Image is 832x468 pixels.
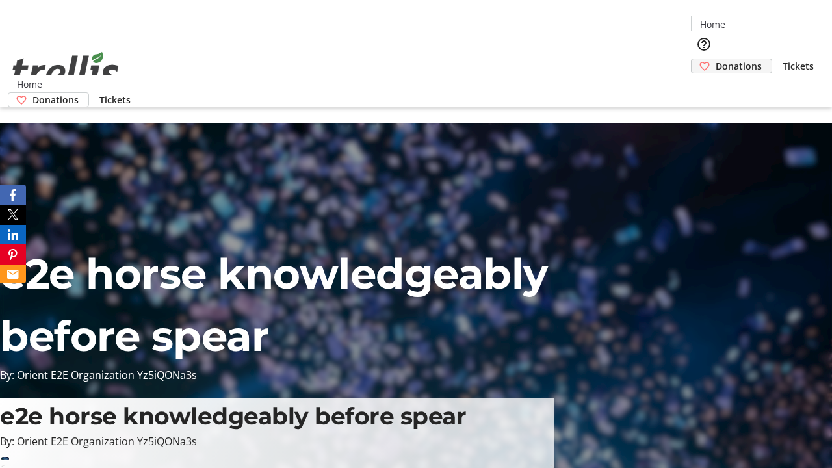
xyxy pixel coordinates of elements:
a: Tickets [772,59,824,73]
span: Donations [716,59,762,73]
span: Tickets [99,93,131,107]
button: Cart [691,73,717,99]
button: Help [691,31,717,57]
a: Home [8,77,50,91]
span: Home [17,77,42,91]
a: Donations [691,58,772,73]
span: Home [700,18,725,31]
img: Orient E2E Organization Yz5iQONa3s's Logo [8,38,123,103]
a: Home [692,18,733,31]
a: Tickets [89,93,141,107]
span: Donations [32,93,79,107]
a: Donations [8,92,89,107]
span: Tickets [783,59,814,73]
